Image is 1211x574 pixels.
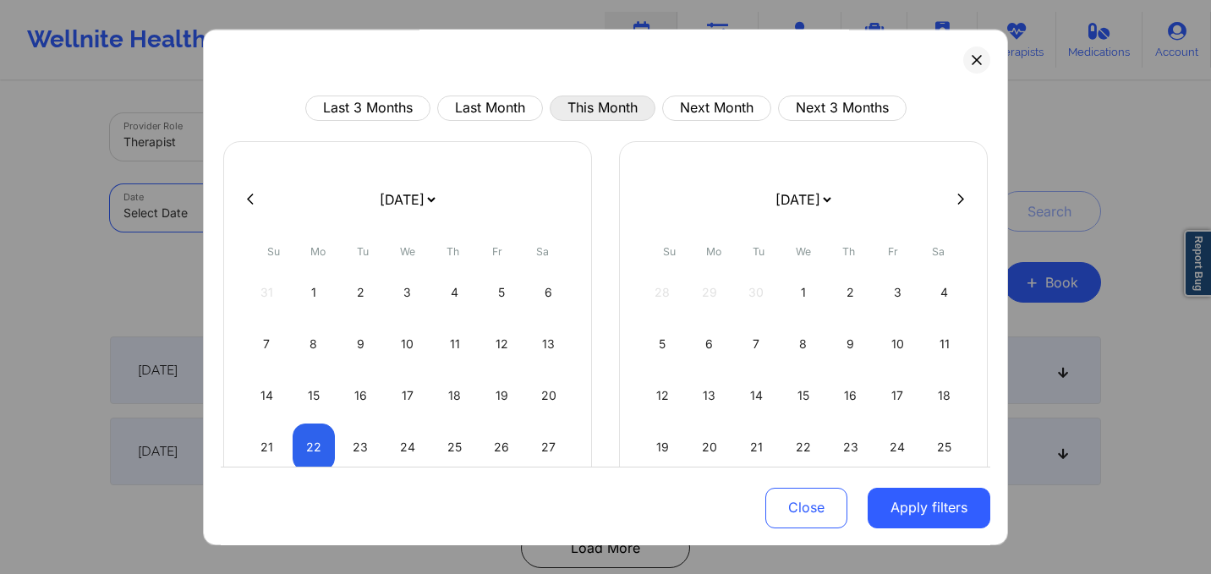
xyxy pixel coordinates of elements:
div: Fri Sep 26 2025 [480,424,523,471]
abbr: Thursday [842,245,855,258]
div: Tue Sep 16 2025 [339,372,382,419]
div: Sat Sep 27 2025 [527,424,570,471]
div: Mon Oct 20 2025 [688,424,732,471]
div: Sun Sep 21 2025 [245,424,288,471]
div: Thu Sep 04 2025 [433,269,476,316]
div: Tue Sep 09 2025 [339,320,382,368]
div: Fri Sep 12 2025 [480,320,523,368]
abbr: Wednesday [796,245,811,258]
div: Mon Oct 06 2025 [688,320,732,368]
div: Mon Sep 22 2025 [293,424,336,471]
div: Tue Sep 23 2025 [339,424,382,471]
div: Wed Sep 03 2025 [386,269,430,316]
div: Sat Oct 25 2025 [923,424,966,471]
div: Mon Oct 13 2025 [688,372,732,419]
div: Thu Oct 23 2025 [829,424,872,471]
button: Last 3 Months [305,96,430,121]
div: Mon Sep 15 2025 [293,372,336,419]
button: Last Month [437,96,543,121]
div: Sun Sep 14 2025 [245,372,288,419]
div: Tue Oct 07 2025 [735,320,778,368]
div: Sun Sep 07 2025 [245,320,288,368]
div: Thu Sep 11 2025 [433,320,476,368]
abbr: Tuesday [357,245,369,258]
div: Fri Oct 17 2025 [876,372,919,419]
div: Fri Sep 05 2025 [480,269,523,316]
div: Wed Oct 01 2025 [782,269,825,316]
div: Wed Sep 17 2025 [386,372,430,419]
div: Thu Oct 16 2025 [829,372,872,419]
div: Sun Oct 19 2025 [641,424,684,471]
div: Sat Oct 11 2025 [923,320,966,368]
div: Fri Oct 03 2025 [876,269,919,316]
div: Sun Oct 12 2025 [641,372,684,419]
div: Fri Oct 10 2025 [876,320,919,368]
abbr: Friday [492,245,502,258]
div: Thu Sep 25 2025 [433,424,476,471]
div: Tue Oct 14 2025 [735,372,778,419]
abbr: Thursday [447,245,459,258]
abbr: Sunday [663,245,676,258]
div: Tue Oct 21 2025 [735,424,778,471]
div: Sun Oct 05 2025 [641,320,684,368]
div: Thu Oct 02 2025 [829,269,872,316]
div: Sat Sep 13 2025 [527,320,570,368]
div: Mon Sep 08 2025 [293,320,336,368]
div: Thu Oct 09 2025 [829,320,872,368]
div: Sat Sep 06 2025 [527,269,570,316]
div: Fri Oct 24 2025 [876,424,919,471]
div: Wed Sep 10 2025 [386,320,430,368]
abbr: Monday [310,245,326,258]
abbr: Saturday [932,245,945,258]
abbr: Tuesday [753,245,764,258]
abbr: Monday [706,245,721,258]
abbr: Friday [888,245,898,258]
abbr: Sunday [267,245,280,258]
div: Wed Sep 24 2025 [386,424,430,471]
div: Mon Sep 01 2025 [293,269,336,316]
button: Next 3 Months [778,96,907,121]
abbr: Wednesday [400,245,415,258]
button: Next Month [662,96,771,121]
abbr: Saturday [536,245,549,258]
div: Wed Oct 08 2025 [782,320,825,368]
div: Sat Oct 04 2025 [923,269,966,316]
div: Wed Oct 22 2025 [782,424,825,471]
div: Wed Oct 15 2025 [782,372,825,419]
button: This Month [550,96,655,121]
div: Tue Sep 02 2025 [339,269,382,316]
button: Apply filters [868,487,990,528]
div: Sat Oct 18 2025 [923,372,966,419]
div: Sat Sep 20 2025 [527,372,570,419]
div: Fri Sep 19 2025 [480,372,523,419]
div: Thu Sep 18 2025 [433,372,476,419]
button: Close [765,487,847,528]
